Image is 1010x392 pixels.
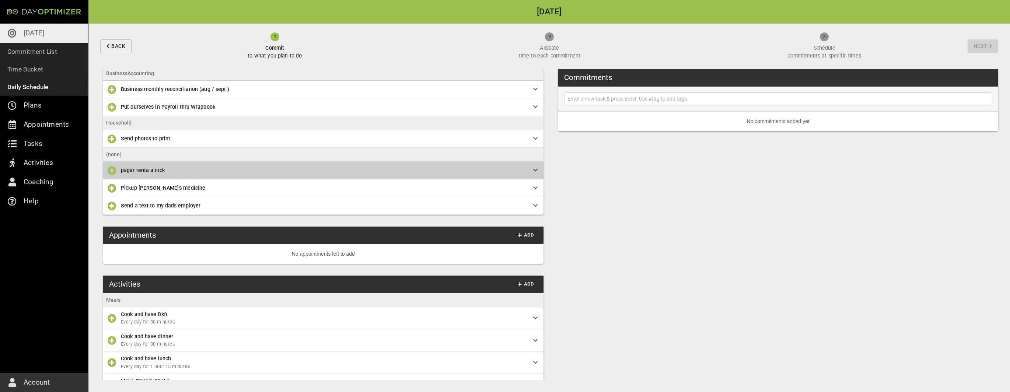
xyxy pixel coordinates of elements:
img: Day Optimizer [7,9,81,15]
span: pagar renta a nick [121,167,165,173]
span: Add [517,280,535,288]
span: Cook and have Bkft [121,311,168,317]
p: Help [24,195,39,207]
p: Appointments [24,119,69,130]
span: Pickup [PERSON_NAME]'s medicine [121,185,205,191]
span: Add [517,231,535,239]
p: Tasks [24,138,42,150]
span: Cook and have dinner [121,333,173,339]
span: Put ourselves in Payroll thru Wrapbook [121,104,215,110]
li: (none) [103,148,544,162]
div: Cook and have dinnerEvery day for 30 minutes [103,329,544,351]
p: Daily Schedule [7,82,49,92]
p: Time Bucket [7,64,43,74]
button: Committo what you plan to do [134,24,415,69]
div: Put ourselves in Payroll thru Wrapbook [103,98,544,116]
span: Every day for 1 hour 15 minutes [121,363,527,371]
p: Coaching [24,176,54,188]
span: Every day for 30 minutes [121,318,527,326]
p: to what you plan to do [248,52,302,60]
p: [DATE] [24,27,44,39]
p: Commitment List [7,46,57,57]
div: Cook and have BkftEvery day for 30 minutes [103,307,544,329]
div: Send photos to print [103,130,544,148]
input: Enter a new task & press Enter. Use #tag to add tags. [566,94,991,104]
button: Add [514,279,538,290]
span: Send a text to my dads employer [121,203,200,209]
h3: Appointments [109,230,156,241]
span: Business monthly reconciliation (aug / sept ) [121,86,230,92]
div: Pickup [PERSON_NAME]'s medicine [103,179,544,197]
h2: [DATE] [88,8,1010,16]
div: Business monthly reconciliation (aug / sept ) [103,81,544,98]
p: Activities [24,157,53,169]
li: Household [103,116,544,130]
span: Commit [248,44,302,52]
text: 1 [273,34,276,39]
div: Cook and have lunchEvery day for 1 hour 15 minutes [103,351,544,374]
span: Send photos to print [121,136,170,141]
li: No appointments left to add [103,244,544,264]
h3: Activities [109,279,140,290]
button: Back [100,39,132,53]
p: Account [24,377,50,388]
button: Add [514,230,538,241]
span: Make Protein Shake [121,378,170,384]
li: Meals [103,293,544,307]
li: BusinessAccounting [103,67,544,81]
p: Plans [24,99,42,111]
span: Cook and have lunch [121,356,171,361]
div: pagar renta a nick [103,162,544,179]
span: Every day for 30 minutes [121,340,527,348]
div: Send a text to my dads employer [103,197,544,215]
span: Back [111,42,125,51]
h3: Commitments [564,72,612,83]
li: No commitments added yet [558,112,999,131]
